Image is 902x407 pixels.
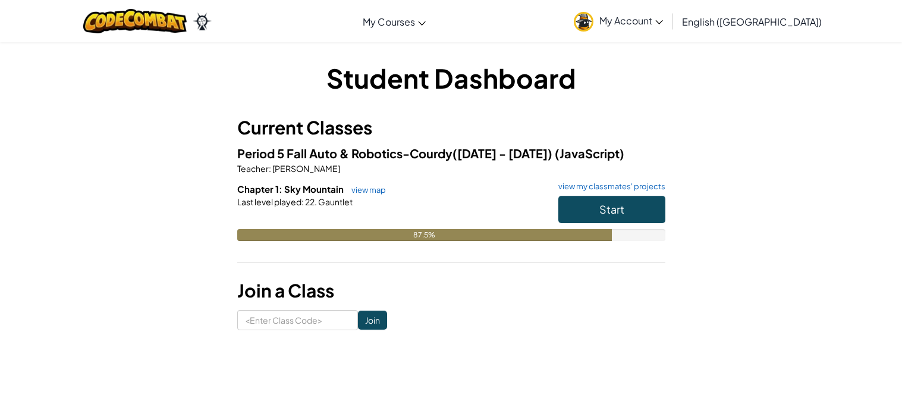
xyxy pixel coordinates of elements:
[676,5,828,37] a: English ([GEOGRAPHIC_DATA])
[237,183,345,195] span: Chapter 1: Sky Mountain
[357,5,432,37] a: My Courses
[574,12,593,32] img: avatar
[552,183,665,190] a: view my classmates' projects
[271,163,340,174] span: [PERSON_NAME]
[237,146,555,161] span: Period 5 Fall Auto & Robotics-Courdy([DATE] - [DATE])
[345,185,386,195] a: view map
[237,229,612,241] div: 87.5%
[682,15,822,28] span: English ([GEOGRAPHIC_DATA])
[363,15,415,28] span: My Courses
[301,196,304,207] span: :
[193,12,212,30] img: Ozaria
[555,146,624,161] span: (JavaScript)
[83,9,187,33] img: CodeCombat logo
[558,196,665,223] button: Start
[269,163,271,174] span: :
[237,114,665,141] h3: Current Classes
[237,163,269,174] span: Teacher
[237,60,665,96] h1: Student Dashboard
[599,14,663,27] span: My Account
[237,196,301,207] span: Last level played
[568,2,669,40] a: My Account
[599,202,624,216] span: Start
[237,277,665,304] h3: Join a Class
[304,196,317,207] span: 22.
[237,310,358,330] input: <Enter Class Code>
[358,311,387,330] input: Join
[317,196,353,207] span: Gauntlet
